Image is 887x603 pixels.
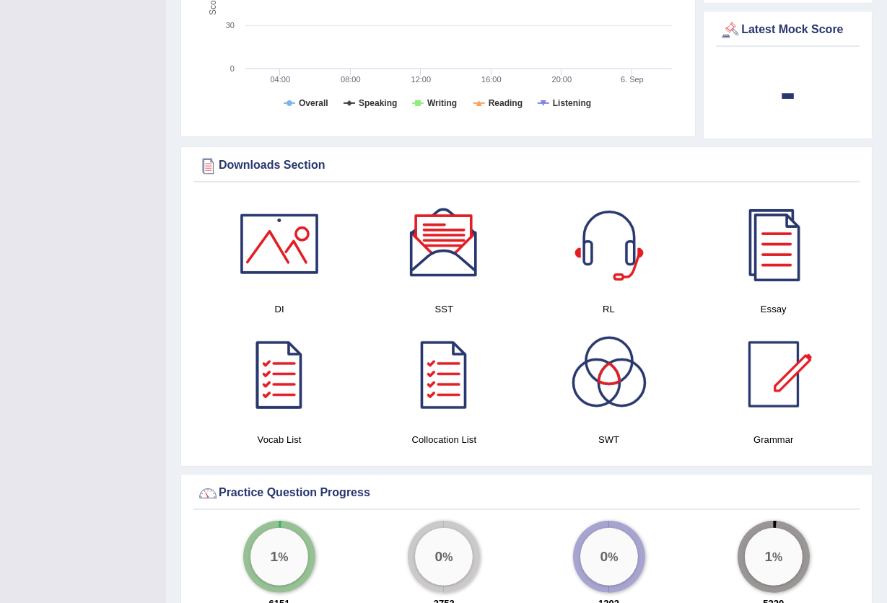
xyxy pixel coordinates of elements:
[299,98,328,108] tspan: Overall
[341,75,361,84] text: 08:00
[435,548,443,564] big: 0
[481,75,502,84] text: 16:00
[580,528,638,586] div: %
[197,155,856,177] div: Downloads Section
[534,301,684,317] h4: RL
[534,432,684,447] h4: SWT
[204,432,354,447] h4: Vocab List
[230,64,235,73] text: 0
[359,98,397,108] tspan: Speaking
[720,19,856,41] div: Latest Mock Score
[600,548,608,564] big: 0
[489,98,523,108] tspan: Reading
[271,75,291,84] text: 04:00
[764,548,772,564] big: 1
[271,548,279,564] big: 1
[369,301,519,317] h4: SST
[780,66,796,118] b: -
[745,528,803,586] div: %
[411,75,432,84] text: 12:00
[427,98,457,108] tspan: Writing
[699,301,849,317] h4: Essay
[553,98,591,108] tspan: Listening
[226,21,235,30] text: 30
[552,75,572,84] text: 20:00
[699,432,849,447] h4: Grammar
[197,483,856,504] div: Practice Question Progress
[250,528,308,586] div: %
[621,75,644,84] tspan: 6. Sep
[204,301,354,317] h4: DI
[415,528,473,586] div: %
[369,432,519,447] h4: Collocation List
